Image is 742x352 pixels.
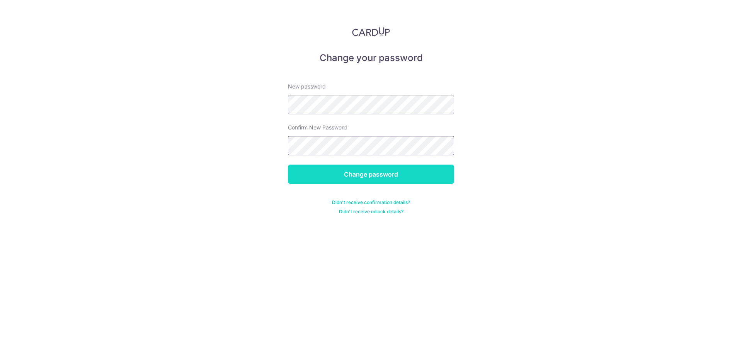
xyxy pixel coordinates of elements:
[332,199,410,206] a: Didn't receive confirmation details?
[288,124,347,131] label: Confirm New Password
[352,27,390,36] img: CardUp Logo
[288,83,326,90] label: New password
[288,165,454,184] input: Change password
[288,52,454,64] h5: Change your password
[339,209,403,215] a: Didn't receive unlock details?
